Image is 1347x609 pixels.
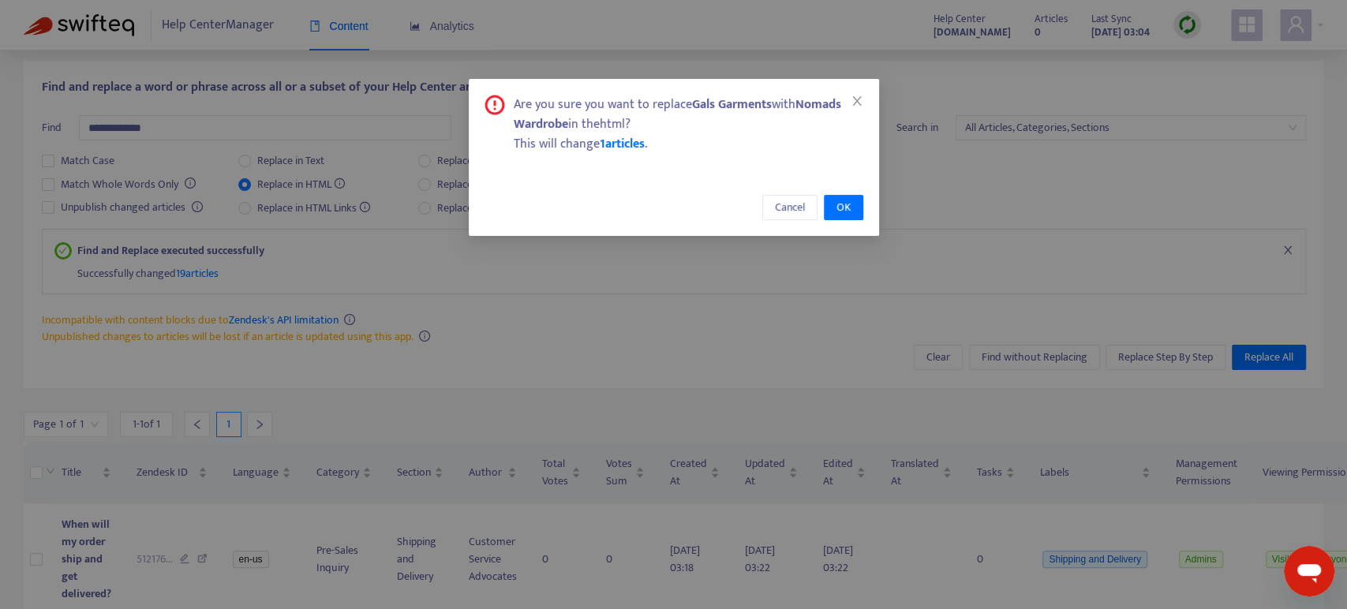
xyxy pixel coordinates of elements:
[692,94,772,115] b: Gals Garments
[514,94,841,135] b: Nomads Wardrobe
[762,195,818,220] button: Cancel
[836,199,851,216] span: OK
[851,95,863,107] span: close
[600,133,645,155] span: 1 articles
[514,95,863,134] div: Are you sure you want to replace with in the html ?
[514,134,863,154] div: This will change .
[848,92,866,110] button: Close
[775,199,805,216] span: Cancel
[824,195,863,220] button: OK
[1284,546,1334,596] iframe: Button to launch messaging window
